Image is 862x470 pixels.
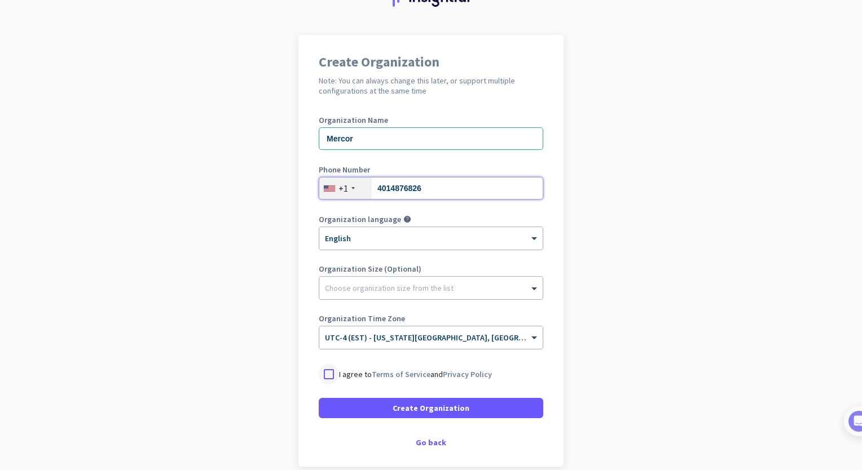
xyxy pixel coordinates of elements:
[319,314,543,322] label: Organization Time Zone
[319,177,543,199] input: 201-555-0123
[319,127,543,150] input: What is the name of your organization?
[319,166,543,174] label: Phone Number
[319,438,543,446] div: Go back
[319,116,543,124] label: Organization Name
[372,369,430,379] a: Terms of Service
[319,76,543,96] h2: Note: You can always change this later, or support multiple configurations at the same time
[339,369,492,380] p: I agree to and
[338,183,348,194] div: +1
[393,402,469,414] span: Create Organization
[443,369,492,379] a: Privacy Policy
[319,55,543,69] h1: Create Organization
[319,398,543,418] button: Create Organization
[319,265,543,273] label: Organization Size (Optional)
[403,215,411,223] i: help
[319,215,401,223] label: Organization language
